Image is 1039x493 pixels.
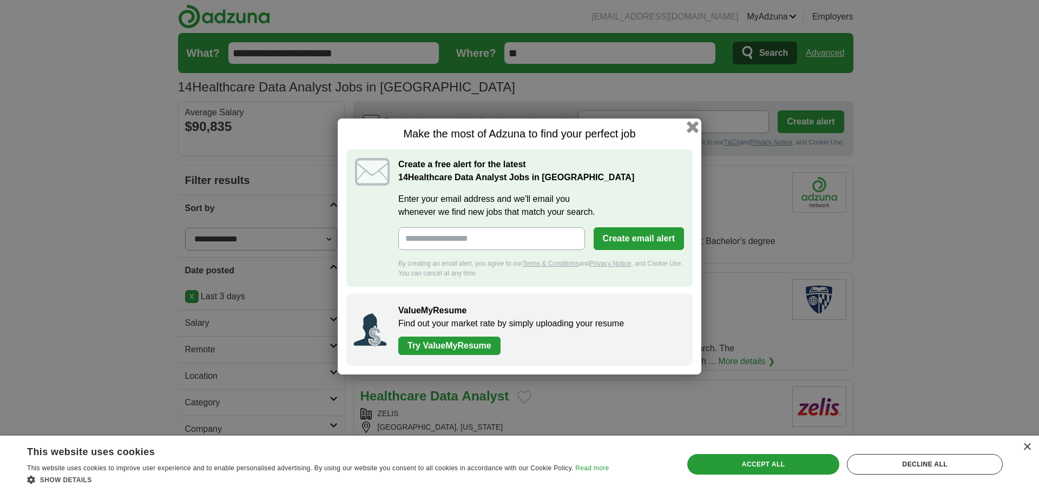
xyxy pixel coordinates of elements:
div: Show details [27,474,609,485]
a: Read more, opens a new window [575,464,609,472]
div: Decline all [847,454,1003,475]
h1: Make the most of Adzuna to find your perfect job [346,127,693,141]
strong: Healthcare Data Analyst Jobs in [GEOGRAPHIC_DATA] [398,173,634,182]
p: Find out your market rate by simply uploading your resume [398,317,682,330]
a: Terms & Conditions [522,260,578,267]
a: Try ValueMyResume [398,337,501,355]
span: 14 [398,171,408,184]
button: Create email alert [594,227,684,250]
span: This website uses cookies to improve user experience and to enable personalised advertising. By u... [27,464,574,472]
span: Show details [40,476,92,484]
h2: Create a free alert for the latest [398,158,684,184]
div: This website uses cookies [27,442,582,458]
div: Accept all [687,454,840,475]
img: icon_email.svg [355,158,390,186]
a: Privacy Notice [590,260,632,267]
div: Close [1023,443,1031,451]
label: Enter your email address and we'll email you whenever we find new jobs that match your search. [398,193,684,219]
div: By creating an email alert, you agree to our and , and Cookie Use. You can cancel at any time. [398,259,684,278]
h2: ValueMyResume [398,304,682,317]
